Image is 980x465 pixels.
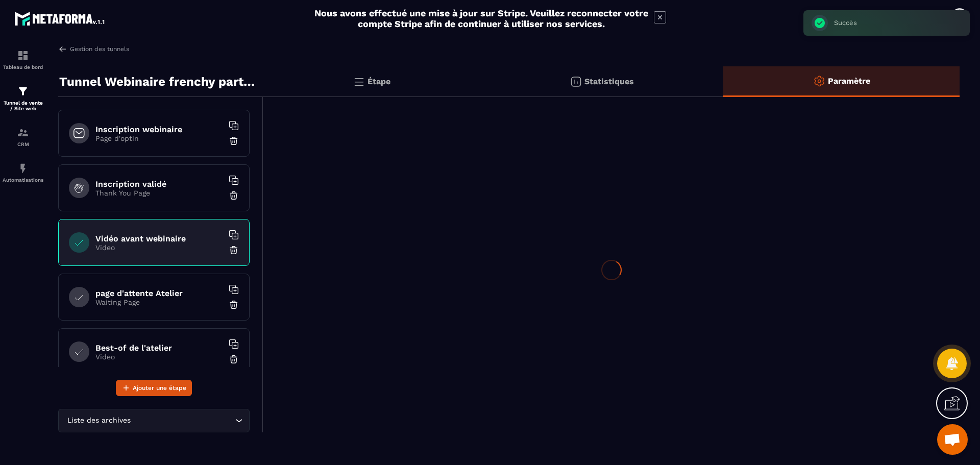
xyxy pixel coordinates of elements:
p: Video [95,353,223,361]
h6: Inscription validé [95,179,223,189]
div: Search for option [58,409,250,432]
p: CRM [3,141,43,147]
img: trash [229,136,239,146]
h6: page d'attente Atelier [95,288,223,298]
img: logo [14,9,106,28]
input: Search for option [133,415,233,426]
img: setting-o.ffaa8168.svg [813,75,825,87]
span: Ajouter une étape [133,383,186,393]
button: Ajouter une étape [116,380,192,396]
h6: Vidéo avant webinaire [95,234,223,243]
h2: Nous avons effectué une mise à jour sur Stripe. Veuillez reconnecter votre compte Stripe afin de ... [314,8,649,29]
p: Waiting Page [95,298,223,306]
img: trash [229,300,239,310]
a: Open chat [937,424,968,455]
img: trash [229,354,239,364]
p: Étape [367,77,390,86]
img: arrow [58,44,67,54]
img: automations [17,162,29,175]
a: automationsautomationsAutomatisations [3,155,43,190]
p: Video [95,243,223,252]
img: stats.20deebd0.svg [570,76,582,88]
img: formation [17,85,29,97]
img: trash [229,245,239,255]
p: Tunnel Webinaire frenchy partners [59,71,256,92]
a: formationformationTableau de bord [3,42,43,78]
h6: Inscription webinaire [95,125,223,134]
a: Gestion des tunnels [58,44,129,54]
img: trash [229,190,239,201]
img: formation [17,127,29,139]
img: formation [17,50,29,62]
p: Tableau de bord [3,64,43,70]
p: Tunnel de vente / Site web [3,100,43,111]
p: Page d'optin [95,134,223,142]
h6: Best-of de l'atelier [95,343,223,353]
span: Liste des archives [65,415,133,426]
p: Thank You Page [95,189,223,197]
a: formationformationTunnel de vente / Site web [3,78,43,119]
img: bars.0d591741.svg [353,76,365,88]
p: Statistiques [584,77,634,86]
a: formationformationCRM [3,119,43,155]
p: Automatisations [3,177,43,183]
p: Paramètre [828,76,870,86]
